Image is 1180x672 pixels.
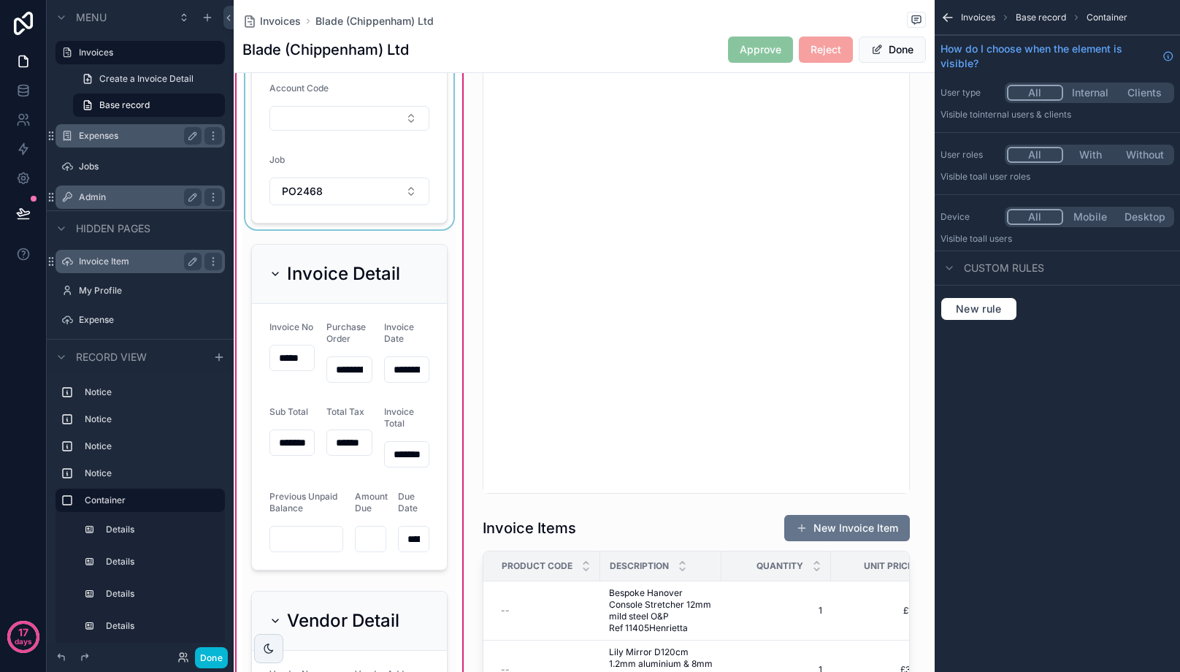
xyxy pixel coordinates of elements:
button: Done [859,37,926,63]
button: New rule [940,297,1017,321]
span: Description [610,560,669,572]
span: Unit Price [864,560,913,572]
label: Notice [85,440,219,452]
a: How do I choose when the element is visible? [940,42,1174,71]
button: Without [1117,147,1172,163]
a: Base record [73,93,225,117]
button: With [1063,147,1118,163]
span: How do I choose when the element is visible? [940,42,1157,71]
label: Invoice Item [79,256,196,267]
label: Invoices [79,47,216,58]
label: Details [106,556,216,568]
a: Invoices [242,14,301,28]
label: Expense [79,314,222,326]
h1: Blade (Chippenham) Ltd [242,39,409,60]
span: Record view [76,350,147,364]
label: Details [106,588,216,600]
span: Custom rules [964,261,1044,275]
label: Device [940,211,999,223]
p: 17 [18,625,28,640]
label: Admin [79,191,196,203]
a: Blade (Chippenham) Ltd [315,14,434,28]
button: Clients [1117,85,1172,101]
button: All [1007,147,1063,163]
span: Container [1087,12,1127,23]
label: Notice [85,413,219,425]
span: Invoices [260,14,301,28]
label: Notice [85,386,219,398]
p: Visible to [940,171,1174,183]
button: Mobile [1063,209,1118,225]
label: Container [85,495,213,506]
span: Hidden pages [76,221,150,236]
span: Quantity [756,560,803,572]
span: all users [978,233,1012,244]
a: Create a Invoice Detail [73,67,225,91]
span: New rule [950,302,1008,316]
label: Details [106,524,216,535]
div: scrollable content [47,374,234,643]
button: Done [195,647,228,668]
button: Desktop [1117,209,1172,225]
label: User roles [940,149,999,161]
span: Base record [99,99,150,111]
p: Visible to [940,109,1174,121]
p: Visible to [940,233,1174,245]
p: days [15,631,32,652]
span: Menu [76,10,107,25]
button: Internal [1063,85,1118,101]
span: Product Code [502,560,572,572]
label: User type [940,87,999,99]
span: Internal users & clients [978,109,1071,120]
span: Create a Invoice Detail [99,73,194,85]
label: Jobs [79,161,222,172]
label: Notice [85,467,219,479]
label: Expenses [79,130,196,142]
span: All user roles [978,171,1030,182]
button: All [1007,209,1063,225]
span: Invoices [961,12,995,23]
button: All [1007,85,1063,101]
label: My Profile [79,285,222,297]
span: Base record [1016,12,1066,23]
label: Details [106,620,216,632]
